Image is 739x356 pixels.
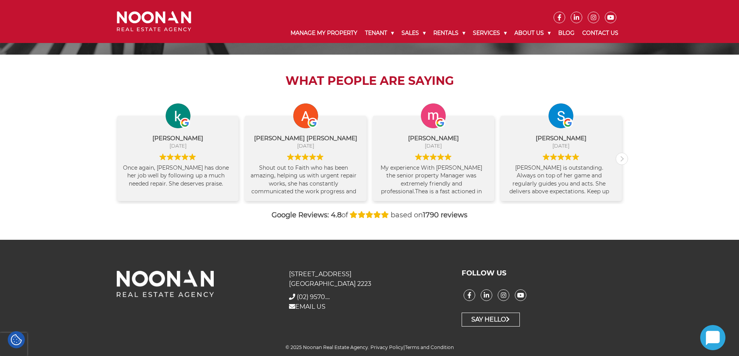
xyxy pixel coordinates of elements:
p: [STREET_ADDRESS] [GEOGRAPHIC_DATA] 2223 [289,269,450,289]
div: [PERSON_NAME] [PERSON_NAME] [251,134,360,142]
img: Google [180,118,190,128]
span: of [331,211,348,219]
img: Google [557,153,564,160]
img: Google [415,153,422,160]
div: Once again, [PERSON_NAME] has done her job well by following up a much needed repair. She deserve... [123,164,233,195]
div: [DATE] [506,142,616,149]
img: Google [294,153,301,160]
a: Sales [398,23,429,43]
img: Google [565,153,572,160]
img: Google [167,153,174,160]
img: Google [445,153,452,160]
img: marlyn whitworth profile picture [421,103,446,128]
img: Google [422,153,429,160]
img: Google [174,153,181,160]
span: based on [391,211,467,219]
img: Google [550,153,557,160]
img: Google [563,118,573,128]
h2: What People are Saying [111,74,628,88]
a: Services [469,23,511,43]
img: Noonan Real Estate Agency [117,11,191,32]
div: Shout out to Faith who has been amazing, helping us with urgent repair works, she has constantly ... [251,164,360,195]
img: Google [317,153,324,160]
h3: FOLLOW US [462,269,622,278]
a: About Us [511,23,554,43]
img: kevin foo profile picture [166,103,190,128]
div: My experience With [PERSON_NAME] the senior property Manager was extremely friendly and professio... [379,164,488,195]
a: Contact Us [578,23,622,43]
img: Salni Pillay profile picture [549,103,573,128]
a: Terms and Condition [405,344,454,350]
img: Google [308,118,318,128]
img: Google [302,153,309,160]
div: [PERSON_NAME] [123,134,233,142]
a: Blog [554,23,578,43]
a: EMAIL US [289,303,325,310]
div: [PERSON_NAME] [379,134,488,142]
div: [DATE] [379,142,488,149]
strong: Google Reviews: [272,211,329,219]
img: Google [572,153,579,160]
a: Click to reveal phone number [297,293,330,301]
a: Manage My Property [287,23,361,43]
strong: 1790 reviews [423,211,467,219]
img: Google [435,118,445,128]
img: Google [309,153,316,160]
span: | [370,344,454,350]
img: Google [543,153,550,160]
img: Google [159,153,166,160]
a: Tenant [361,23,398,43]
div: [PERSON_NAME] [506,134,616,142]
div: Next review [616,153,628,165]
img: Google [182,153,189,160]
img: Google [430,153,437,160]
a: Privacy Policy [370,344,403,350]
div: Cookie Settings [8,331,25,348]
span: (02) 9570.... [297,293,330,301]
img: Ashim Budhathoki chhetri profile picture [293,103,318,128]
a: Rentals [429,23,469,43]
strong: 4.8 [331,211,341,219]
span: © 2025 Noonan Real Estate Agency. [286,344,369,350]
div: [DATE] [123,142,233,149]
div: [PERSON_NAME] is outstanding. Always on top of her game and regularly guides you and acts. She de... [506,164,616,195]
a: Say Hello [462,313,520,327]
img: Google [189,153,196,160]
img: Google [437,153,444,160]
img: Google [287,153,294,160]
div: [DATE] [251,142,360,149]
